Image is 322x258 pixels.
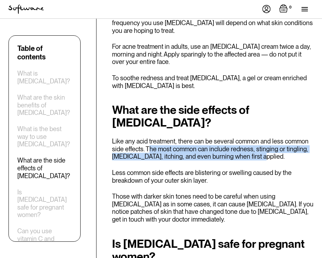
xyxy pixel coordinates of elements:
p: Those with darker skin tones need to be careful when using [MEDICAL_DATA] as in some cases, it ca... [112,193,314,223]
a: What are the side effects of [MEDICAL_DATA]? [17,157,72,180]
a: home [8,5,44,14]
a: What are the skin benefits of [MEDICAL_DATA]? [17,94,72,117]
p: To soothe redness and treat [MEDICAL_DATA], a gel or cream enriched with [MEDICAL_DATA] is best. [112,74,314,89]
p: Like any acid treatment, there can be several common and less common side effects. The most commo... [112,137,314,160]
img: Software Logo [8,5,44,14]
a: What is the best way to use [MEDICAL_DATA]? [17,125,72,148]
a: What is [MEDICAL_DATA]? [17,70,72,85]
a: Open empty cart [279,4,293,14]
p: Less common side effects are blistering or swelling caused by the breakdown of your outer skin la... [112,169,314,184]
a: Can you use vitamin C and [MEDICAL_DATA] together? [17,227,72,258]
p: Like any new product, it is worth doing a small [MEDICAL_DATA] and waiting 24-48 hours in case of... [112,4,314,34]
a: Is [MEDICAL_DATA] safe for pregnant women? [17,188,72,218]
p: For acne treatment in adults, use an [MEDICAL_DATA] cream twice a day, morning and night. Apply s... [112,43,314,66]
h2: What are the side effects of [MEDICAL_DATA]? [112,104,314,129]
div: 0 [288,4,293,11]
div: Table of contents [17,44,72,61]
